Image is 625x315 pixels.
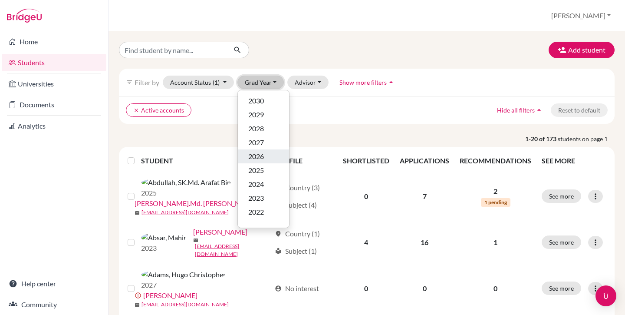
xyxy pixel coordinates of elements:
[275,285,282,292] span: account_circle
[248,193,264,203] span: 2023
[141,269,226,280] img: Adams, Hugo Christopher
[287,76,329,89] button: Advisor
[338,263,395,314] td: 0
[460,237,531,248] p: 1
[551,103,608,117] button: Reset to default
[248,179,264,189] span: 2024
[497,106,535,114] span: Hide all filters
[338,150,395,171] th: SHORTLISTED
[135,78,159,86] span: Filter by
[535,106,543,114] i: arrow_drop_up
[275,283,319,294] div: No interest
[141,232,186,243] img: Absar, Mahir
[275,230,282,237] span: location_on
[536,150,611,171] th: SEE MORE
[547,7,615,24] button: [PERSON_NAME]
[126,103,191,117] button: clearActive accounts
[213,79,220,86] span: (1)
[143,290,197,301] a: [PERSON_NAME]
[237,76,284,89] button: Grad Year
[163,76,234,89] button: Account Status(1)
[2,75,106,93] a: Universities
[141,209,229,216] a: [EMAIL_ADDRESS][DOMAIN_NAME]
[2,54,106,71] a: Students
[454,150,536,171] th: RECOMMENDATIONS
[275,182,320,193] div: Country (3)
[248,109,264,120] span: 2029
[2,117,106,135] a: Analytics
[248,207,264,217] span: 2022
[248,137,264,148] span: 2027
[248,123,264,134] span: 2028
[275,248,282,255] span: local_library
[2,96,106,113] a: Documents
[248,151,264,162] span: 2026
[275,229,320,239] div: Country (1)
[141,280,226,290] p: 2027
[141,150,269,171] th: STUDENT
[2,33,106,50] a: Home
[248,221,264,231] span: 2021
[7,9,42,23] img: Bridge-U
[387,78,395,86] i: arrow_drop_up
[460,283,531,294] p: 0
[238,122,289,136] button: 2028
[238,205,289,219] button: 2022
[133,107,139,113] i: clear
[481,198,510,207] span: 1 pending
[339,79,387,86] span: Show more filters
[141,301,229,308] a: [EMAIL_ADDRESS][DOMAIN_NAME]
[542,189,581,203] button: See more
[141,177,231,188] img: Abdullah, SK.Md. Arafat Bin
[542,282,581,295] button: See more
[141,243,186,253] p: 2023
[338,222,395,263] td: 4
[275,200,317,210] div: Subject (4)
[238,94,289,108] button: 2030
[135,198,269,209] a: [PERSON_NAME].Md. [PERSON_NAME] Bin
[135,292,143,299] span: error_outline
[126,79,133,86] i: filter_list
[338,171,395,222] td: 0
[395,222,454,263] td: 16
[195,242,270,258] a: [EMAIL_ADDRESS][DOMAIN_NAME]
[238,149,289,163] button: 2026
[238,163,289,177] button: 2025
[275,246,317,256] div: Subject (1)
[237,90,289,228] div: Grad Year
[395,171,454,222] td: 7
[135,210,140,216] span: mail
[248,96,264,106] span: 2030
[270,150,338,171] th: PROFILE
[395,150,454,171] th: APPLICATIONS
[238,219,289,233] button: 2021
[460,186,531,196] p: 2
[193,227,247,237] a: [PERSON_NAME]
[395,263,454,314] td: 0
[193,238,198,243] span: mail
[2,296,106,313] a: Community
[135,302,140,308] span: mail
[119,42,227,58] input: Find student by name...
[549,42,615,58] button: Add student
[595,285,616,306] div: Open Intercom Messenger
[542,235,581,249] button: See more
[238,136,289,149] button: 2027
[141,188,231,198] p: 2025
[558,134,615,143] span: students on page 1
[490,103,551,117] button: Hide all filtersarrow_drop_up
[248,165,264,176] span: 2025
[2,275,106,292] a: Help center
[332,76,403,89] button: Show more filtersarrow_drop_up
[238,177,289,191] button: 2024
[525,134,558,143] strong: 1-20 of 173
[238,108,289,122] button: 2029
[238,191,289,205] button: 2023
